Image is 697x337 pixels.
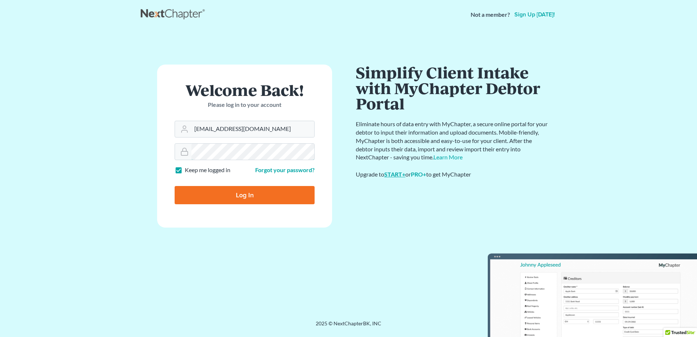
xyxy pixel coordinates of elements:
input: Email Address [191,121,314,137]
a: PRO+ [411,171,426,178]
strong: Not a member? [471,11,510,19]
a: Forgot your password? [255,166,315,173]
p: Eliminate hours of data entry with MyChapter, a secure online portal for your debtor to input the... [356,120,549,162]
a: Learn More [433,154,463,160]
h1: Welcome Back! [175,82,315,98]
a: Sign up [DATE]! [513,12,556,18]
a: START+ [384,171,405,178]
input: Log In [175,186,315,204]
div: 2025 © NextChapterBK, INC [141,320,556,333]
p: Please log in to your account [175,101,315,109]
label: Keep me logged in [185,166,230,174]
h1: Simplify Client Intake with MyChapter Debtor Portal [356,65,549,111]
div: Upgrade to or to get MyChapter [356,170,549,179]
